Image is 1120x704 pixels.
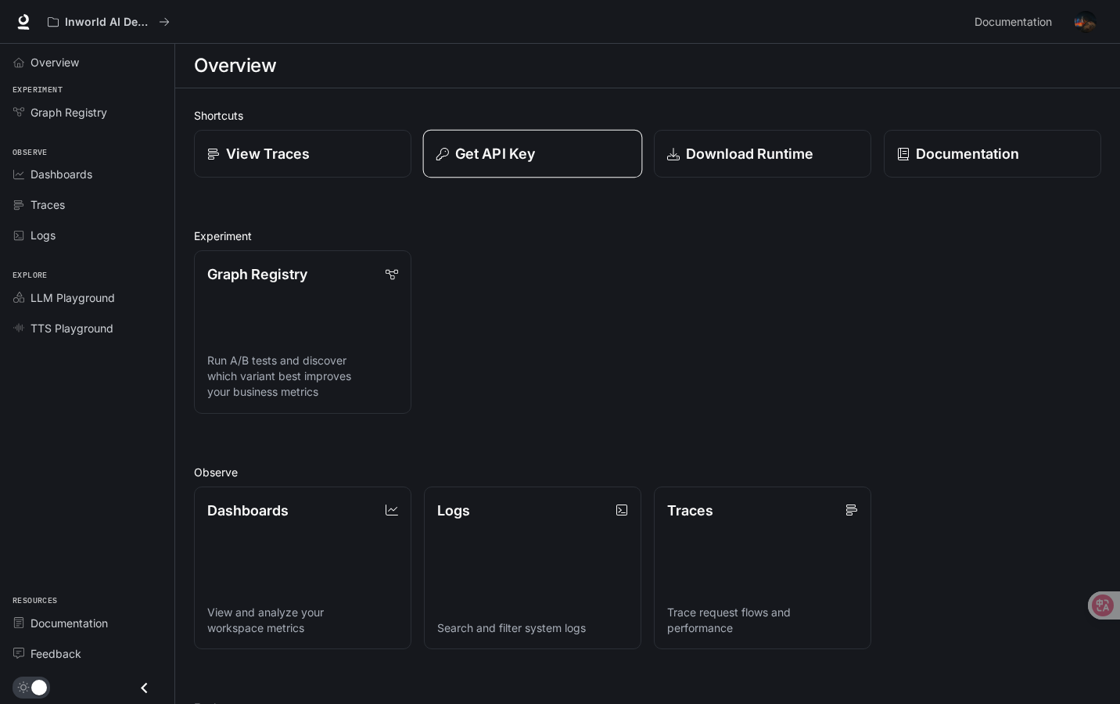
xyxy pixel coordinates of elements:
h1: Overview [194,50,276,81]
span: Traces [31,196,65,213]
a: LogsSearch and filter system logs [424,487,641,650]
a: Traces [6,191,168,218]
a: Download Runtime [654,130,871,178]
img: User avatar [1075,11,1097,33]
button: Close drawer [127,672,162,704]
p: Traces [667,500,713,521]
p: Trace request flows and performance [667,605,858,636]
a: View Traces [194,130,411,178]
h2: Shortcuts [194,107,1101,124]
p: Download Runtime [686,143,813,164]
button: All workspaces [41,6,177,38]
span: Dashboards [31,166,92,182]
p: Inworld AI Demos [65,16,153,29]
a: Documentation [968,6,1064,38]
p: Search and filter system logs [437,620,628,636]
button: User avatar [1070,6,1101,38]
a: DashboardsView and analyze your workspace metrics [194,487,411,650]
span: Documentation [975,13,1052,32]
a: Documentation [884,130,1101,178]
a: Graph RegistryRun A/B tests and discover which variant best improves your business metrics [194,250,411,414]
a: Documentation [6,609,168,637]
p: Dashboards [207,500,289,521]
p: Run A/B tests and discover which variant best improves your business metrics [207,353,398,400]
a: TracesTrace request flows and performance [654,487,871,650]
span: Logs [31,227,56,243]
span: Feedback [31,645,81,662]
p: View Traces [226,143,310,164]
a: TTS Playground [6,314,168,342]
span: Dark mode toggle [31,678,47,695]
h2: Observe [194,464,1101,480]
a: LLM Playground [6,284,168,311]
span: TTS Playground [31,320,113,336]
span: LLM Playground [31,289,115,306]
span: Graph Registry [31,104,107,120]
a: Overview [6,48,168,76]
span: Documentation [31,615,108,631]
a: Logs [6,221,168,249]
a: Dashboards [6,160,168,188]
button: Get API Key [423,130,643,178]
p: Logs [437,500,470,521]
p: Graph Registry [207,264,307,285]
p: Get API Key [455,143,535,164]
span: Overview [31,54,79,70]
a: Feedback [6,640,168,667]
p: View and analyze your workspace metrics [207,605,398,636]
p: Documentation [916,143,1019,164]
h2: Experiment [194,228,1101,244]
a: Graph Registry [6,99,168,126]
